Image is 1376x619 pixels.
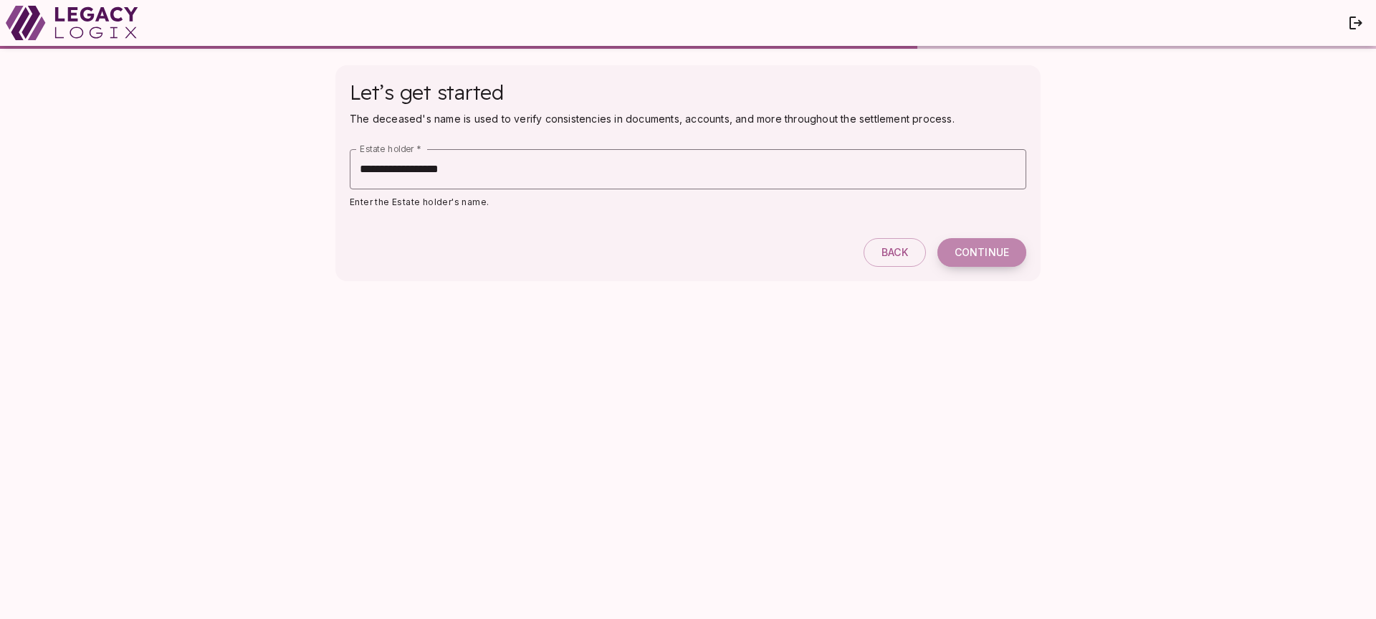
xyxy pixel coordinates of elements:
[350,197,489,207] span: Enter the Estate holder's name.
[955,246,1009,259] span: Continue
[864,238,926,267] button: Back
[350,113,955,125] span: The deceased's name is used to verify consistencies in documents, accounts, and more throughout t...
[881,246,908,259] span: Back
[350,80,504,105] span: Let’s get started
[360,143,421,155] label: Estate holder
[937,238,1026,267] button: Continue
